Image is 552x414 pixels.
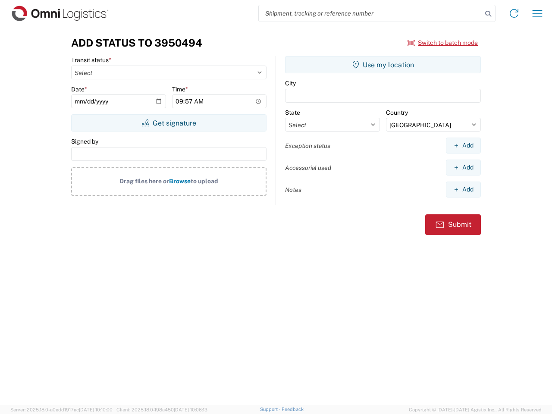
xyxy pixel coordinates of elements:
a: Support [260,407,282,412]
span: [DATE] 10:10:00 [79,407,113,412]
a: Feedback [282,407,304,412]
label: State [285,109,300,116]
button: Submit [425,214,481,235]
button: Use my location [285,56,481,73]
span: Client: 2025.18.0-198a450 [116,407,207,412]
button: Add [446,138,481,154]
button: Add [446,160,481,176]
label: Country [386,109,408,116]
label: Time [172,85,188,93]
label: Date [71,85,87,93]
label: Signed by [71,138,98,145]
span: [DATE] 10:06:13 [174,407,207,412]
button: Get signature [71,114,267,132]
input: Shipment, tracking or reference number [259,5,482,22]
span: Copyright © [DATE]-[DATE] Agistix Inc., All Rights Reserved [409,406,542,414]
label: Notes [285,186,301,194]
span: Server: 2025.18.0-a0edd1917ac [10,407,113,412]
label: City [285,79,296,87]
label: Transit status [71,56,111,64]
span: Browse [169,178,191,185]
h3: Add Status to 3950494 [71,37,202,49]
label: Accessorial used [285,164,331,172]
span: to upload [191,178,218,185]
span: Drag files here or [119,178,169,185]
button: Switch to batch mode [408,36,478,50]
label: Exception status [285,142,330,150]
button: Add [446,182,481,198]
